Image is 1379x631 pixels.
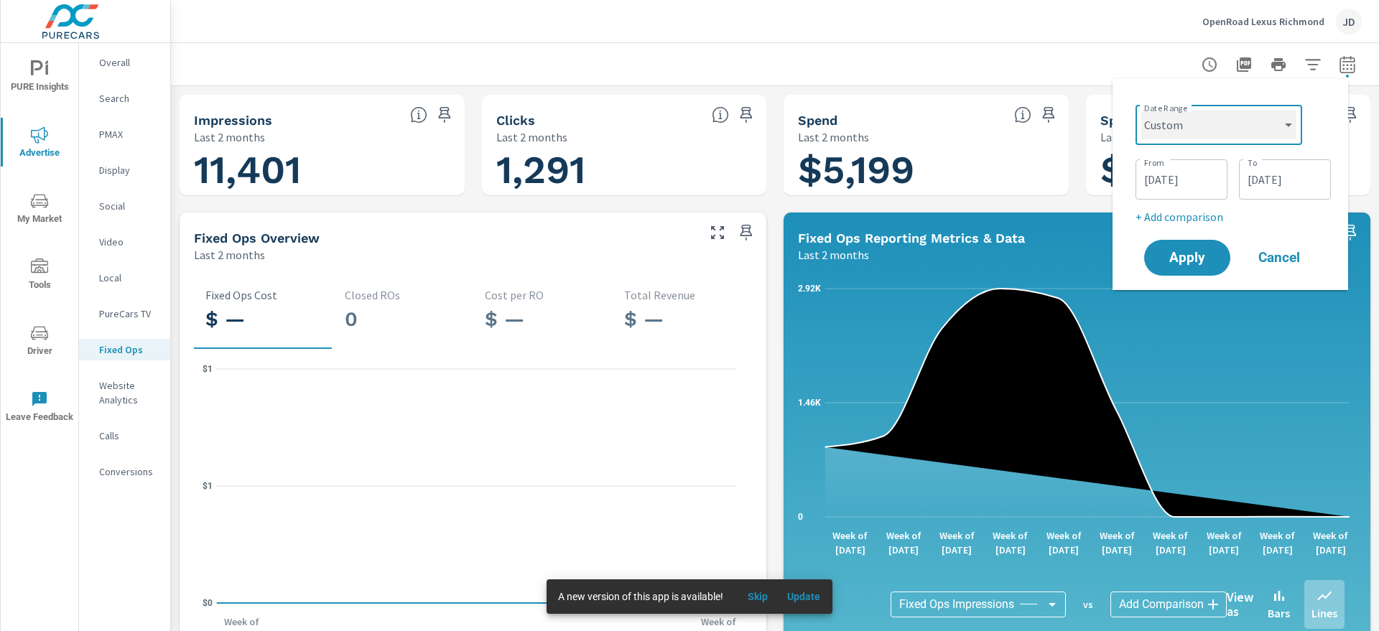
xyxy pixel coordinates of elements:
[410,106,427,123] span: The number of times an ad was shown on your behalf.
[735,221,758,244] span: Save this to your personalized report
[99,464,159,479] p: Conversions
[1250,251,1308,264] span: Cancel
[1236,240,1322,276] button: Cancel
[740,590,775,603] span: Skip
[1299,50,1327,79] button: Apply Filters
[1146,528,1196,557] p: Week of [DATE]
[496,128,567,146] p: Last 2 months
[345,289,461,302] p: Closed ROs
[985,528,1036,557] p: Week of [DATE]
[798,246,869,263] p: Last 2 months
[99,307,159,321] p: PureCars TV
[79,267,170,289] div: Local
[5,126,74,162] span: Advertise
[79,303,170,324] div: PureCars TV
[1014,106,1031,123] span: The amount of money spent on advertising during the period.
[194,146,450,195] h1: 11,401
[1092,528,1142,557] p: Week of [DATE]
[1199,528,1249,557] p: Week of [DATE]
[99,127,159,141] p: PMAX
[79,461,170,482] div: Conversions
[79,375,170,411] div: Website Analytics
[798,284,821,294] text: 2.92K
[712,106,729,123] span: The number of times an ad was clicked by a consumer.
[624,307,740,332] h3: $ —
[1119,597,1204,612] span: Add Comparison
[5,324,74,360] span: Driver
[79,52,170,73] div: Overall
[99,163,159,177] p: Display
[79,159,170,181] div: Display
[1339,221,1362,244] span: Save this to your personalized report
[932,528,982,557] p: Week of [DATE]
[203,481,213,491] text: $1
[79,195,170,217] div: Social
[781,585,827,608] button: Update
[5,258,74,294] span: Tools
[735,585,781,608] button: Skip
[1100,128,1171,146] p: Last 2 months
[706,221,729,244] button: Make Fullscreen
[1159,251,1216,264] span: Apply
[825,528,876,557] p: Week of [DATE]
[1144,240,1230,276] button: Apply
[1227,590,1253,619] h6: View as
[194,128,265,146] p: Last 2 months
[624,289,740,302] p: Total Revenue
[99,55,159,70] p: Overall
[496,113,535,128] h5: Clicks
[1066,598,1110,611] p: vs
[1264,50,1293,79] button: Print Report
[79,425,170,447] div: Calls
[1039,528,1089,557] p: Week of [DATE]
[798,512,803,522] text: 0
[99,199,159,213] p: Social
[1311,604,1337,622] p: Lines
[79,123,170,145] div: PMAX
[1333,50,1362,79] button: Select Date Range
[99,91,159,106] p: Search
[194,230,320,246] h5: Fixed Ops Overview
[1202,15,1324,28] p: OpenRoad Lexus Richmond
[899,597,1014,612] span: Fixed Ops Impressions
[194,246,265,263] p: Last 2 months
[99,271,159,285] p: Local
[1100,113,1250,128] h5: Spend Per Repair Order
[345,307,461,332] h3: 0
[485,307,601,332] h3: $ —
[735,103,758,126] span: Save this to your personalized report
[79,339,170,360] div: Fixed Ops
[433,103,456,126] span: Save this to your personalized report
[1136,208,1331,225] p: + Add comparison
[194,113,272,128] h5: Impressions
[891,592,1066,617] div: Fixed Ops Impressions
[496,146,753,195] h1: 1,291
[786,590,821,603] span: Update
[485,289,601,302] p: Cost per RO
[1230,50,1258,79] button: "Export Report to PDF"
[1100,146,1357,195] h1: $ —
[203,598,213,608] text: $0
[798,113,837,128] h5: Spend
[5,192,74,228] span: My Market
[798,230,1025,246] h5: Fixed Ops Reporting Metrics & Data
[878,528,929,557] p: Week of [DATE]
[1253,528,1303,557] p: Week of [DATE]
[1339,103,1362,126] span: Save this to your personalized report
[79,231,170,253] div: Video
[1110,592,1227,617] div: Add Comparison
[99,235,159,249] p: Video
[1,43,78,439] div: nav menu
[1306,528,1356,557] p: Week of [DATE]
[1268,604,1290,622] p: Bars
[558,591,723,602] span: A new version of this app is available!
[203,364,213,374] text: $1
[99,378,159,407] p: Website Analytics
[99,342,159,357] p: Fixed Ops
[798,398,821,408] text: 1.46K
[205,307,322,332] h3: $ —
[205,289,322,302] p: Fixed Ops Cost
[798,146,1054,195] h1: $5,199
[79,88,170,109] div: Search
[5,60,74,95] span: PURE Insights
